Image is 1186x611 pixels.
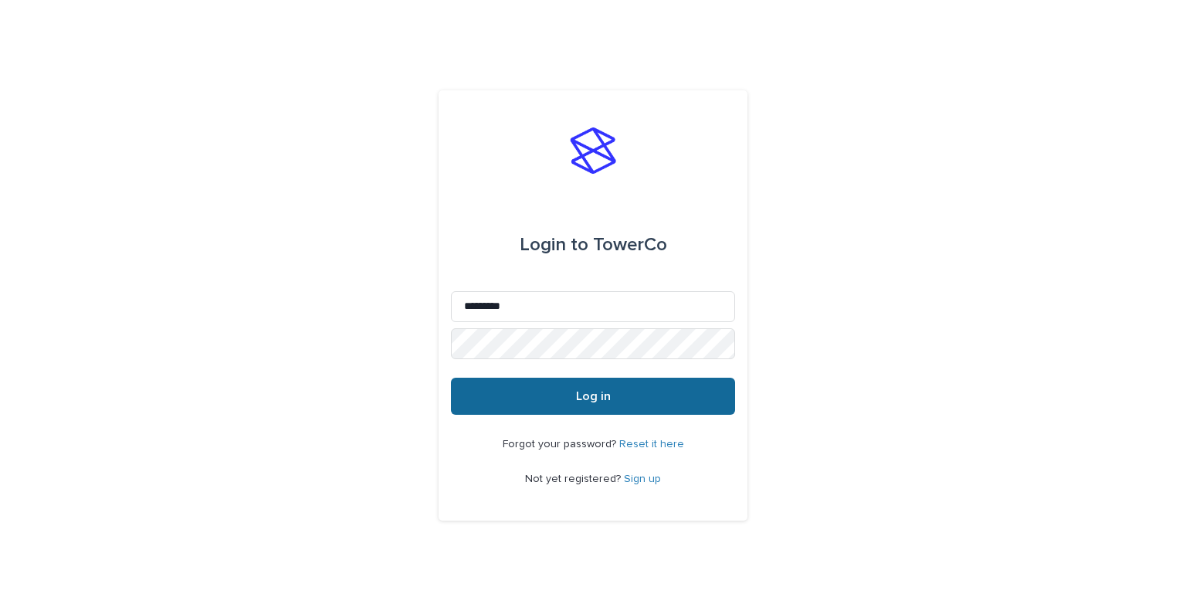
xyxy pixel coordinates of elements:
[570,127,616,174] img: stacker-logo-s-only.png
[451,378,735,415] button: Log in
[520,236,588,254] span: Login to
[520,223,667,266] div: TowerCo
[576,390,611,402] span: Log in
[619,439,684,450] a: Reset it here
[525,474,624,484] span: Not yet registered?
[503,439,619,450] span: Forgot your password?
[624,474,661,484] a: Sign up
